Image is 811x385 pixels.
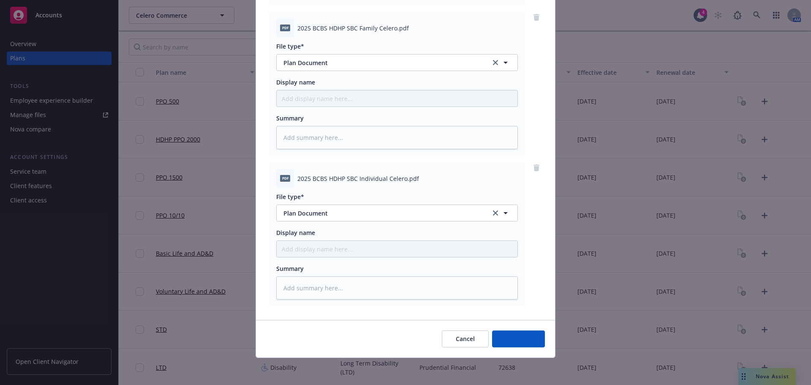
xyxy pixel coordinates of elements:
[277,241,517,257] input: Add display name here...
[442,330,489,347] button: Cancel
[276,78,315,86] span: Display name
[283,58,479,67] span: Plan Document
[276,265,304,273] span: Summary
[277,90,517,106] input: Add display name here...
[492,330,545,347] button: Add files
[276,205,518,221] button: Plan Documentclear selection
[276,54,518,71] button: Plan Documentclear selection
[276,229,315,237] span: Display name
[490,57,501,68] a: clear selection
[276,42,304,50] span: File type*
[531,12,542,22] a: remove
[276,193,304,201] span: File type*
[276,114,304,122] span: Summary
[280,25,290,31] span: pdf
[456,335,475,343] span: Cancel
[280,175,290,181] span: pdf
[297,174,419,183] span: 2025 BCBS HDHP SBC Individual Celero.pdf
[531,163,542,173] a: remove
[506,335,531,343] span: Add files
[490,208,501,218] a: clear selection
[283,209,479,218] span: Plan Document
[297,24,409,33] span: 2025 BCBS HDHP SBC Family Celero.pdf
